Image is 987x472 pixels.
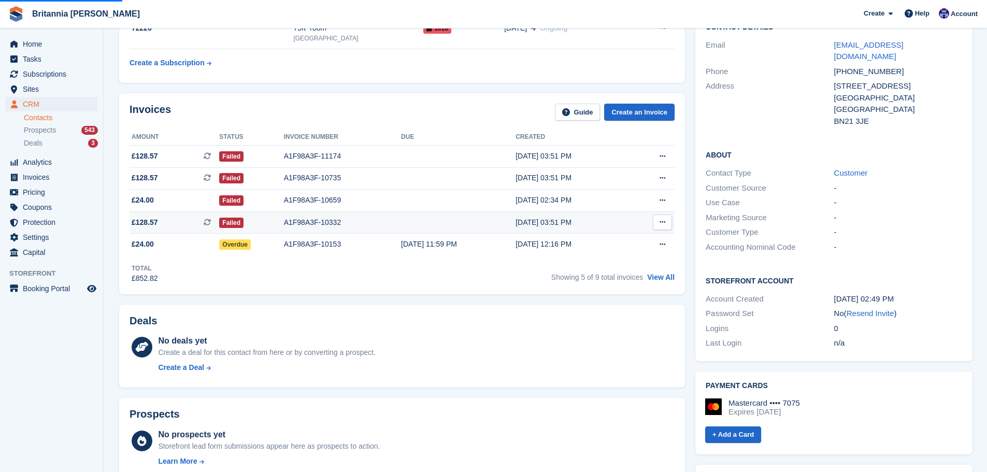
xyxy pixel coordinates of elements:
div: 543 [81,126,98,135]
div: £852.82 [132,273,158,284]
span: Protection [23,215,85,230]
span: Prospects [24,125,56,135]
div: Use Case [706,197,834,209]
span: Failed [219,173,244,183]
a: Guide [555,104,600,121]
th: Due [401,129,516,146]
h2: Deals [130,315,157,327]
div: Password Set [706,308,834,320]
a: menu [5,155,98,169]
img: stora-icon-8386f47178a22dfd0bd8f6a31ec36ba5ce8667c1dd55bd0f319d3a0aa187defe.svg [8,6,24,22]
a: menu [5,52,98,66]
span: Help [915,8,929,19]
div: Email [706,39,834,63]
a: menu [5,185,98,199]
span: 1018 [423,23,451,34]
div: [DATE] 03:51 PM [516,217,630,228]
a: Create a Deal [158,362,375,373]
a: Prospects 543 [24,125,98,136]
span: £128.57 [132,217,158,228]
div: [DATE] 02:49 PM [834,293,962,305]
div: Last Login [706,337,834,349]
img: Becca Clark [939,8,949,19]
div: Create a Subscription [130,58,205,68]
span: Ongoing [540,24,567,32]
span: Booking Portal [23,281,85,296]
div: [DATE] 12:16 PM [516,239,630,250]
div: Customer Type [706,226,834,238]
div: n/a [834,337,962,349]
h2: Prospects [130,408,180,420]
h2: Storefront Account [706,275,962,285]
div: [DATE] 02:34 PM [516,195,630,206]
img: Mastercard Logo [705,398,722,415]
div: A1F98A3F-10735 [284,173,401,183]
span: Failed [219,151,244,162]
span: Showing 5 of 9 total invoices [551,273,643,281]
div: Phone [706,66,834,78]
div: - [834,182,962,194]
th: Status [219,129,283,146]
span: Tasks [23,52,85,66]
span: Invoices [23,170,85,184]
span: Create [864,8,884,19]
div: A1F98A3F-10659 [284,195,401,206]
div: Contact Type [706,167,834,179]
span: £128.57 [132,151,158,162]
a: menu [5,215,98,230]
a: menu [5,82,98,96]
span: Pricing [23,185,85,199]
span: Sites [23,82,85,96]
a: View All [647,273,675,281]
div: No prospects yet [158,428,380,441]
span: [DATE] [504,23,527,34]
div: Address [706,80,834,127]
a: menu [5,230,98,245]
span: Coupons [23,200,85,214]
div: A1F98A3F-10332 [284,217,401,228]
a: Customer [834,168,868,177]
span: Settings [23,230,85,245]
span: Deals [24,138,42,148]
a: menu [5,97,98,111]
div: [GEOGRAPHIC_DATA] [834,92,962,104]
div: [GEOGRAPHIC_DATA] [293,34,423,43]
div: - [834,212,962,224]
div: Storefront lead form submissions appear here as prospects to action. [158,441,380,452]
span: £24.00 [132,239,154,250]
a: Create a Subscription [130,53,211,73]
div: Customer Source [706,182,834,194]
div: - [834,241,962,253]
div: Account Created [706,293,834,305]
div: No [834,308,962,320]
div: [DATE] 11:59 PM [401,239,516,250]
a: Create an Invoice [604,104,675,121]
th: Invoice number [284,129,401,146]
div: [GEOGRAPHIC_DATA] [834,104,962,116]
span: Home [23,37,85,51]
div: [PHONE_NUMBER] [834,66,962,78]
div: Total [132,264,158,273]
div: Create a Deal [158,362,204,373]
div: A1F98A3F-10153 [284,239,401,250]
div: A1F98A3F-11174 [284,151,401,162]
span: ( ) [844,309,897,318]
div: 3 [88,139,98,148]
a: menu [5,67,98,81]
a: Resend Invite [847,309,894,318]
span: Overdue [219,239,251,250]
div: 75ft² room [293,23,423,34]
a: menu [5,170,98,184]
div: - [834,226,962,238]
span: Storefront [9,268,103,279]
th: Amount [130,129,219,146]
div: Logins [706,323,834,335]
div: No deals yet [158,335,375,347]
div: Create a deal for this contact from here or by converting a prospect. [158,347,375,358]
span: Account [951,9,978,19]
div: 0 [834,323,962,335]
span: Analytics [23,155,85,169]
span: £24.00 [132,195,154,206]
a: Deals 3 [24,138,98,149]
span: Failed [219,218,244,228]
